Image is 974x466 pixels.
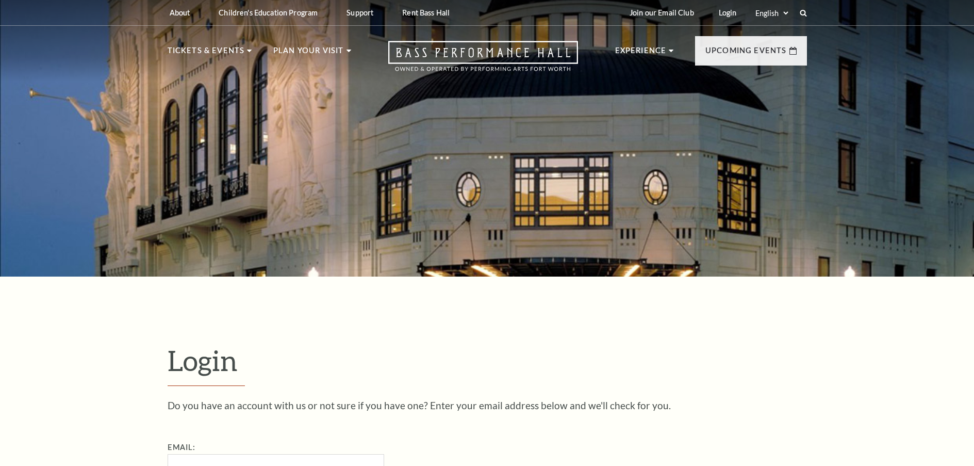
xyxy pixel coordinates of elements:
[346,8,373,17] p: Support
[168,44,245,63] p: Tickets & Events
[753,8,790,18] select: Select:
[615,44,667,63] p: Experience
[170,8,190,17] p: About
[402,8,450,17] p: Rent Bass Hall
[219,8,318,17] p: Children's Education Program
[273,44,344,63] p: Plan Your Visit
[168,443,196,452] label: Email:
[168,344,238,377] span: Login
[705,44,787,63] p: Upcoming Events
[168,400,807,410] p: Do you have an account with us or not sure if you have one? Enter your email address below and we...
